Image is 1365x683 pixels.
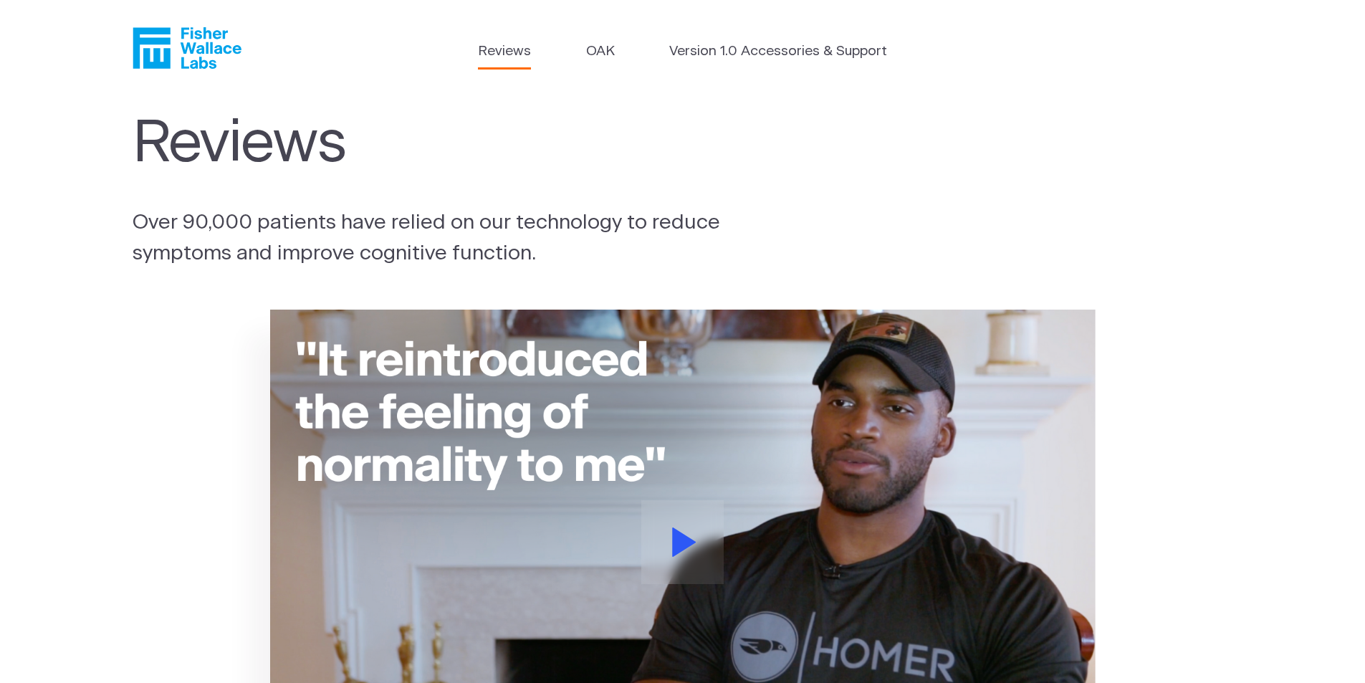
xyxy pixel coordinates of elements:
a: Version 1.0 Accessories & Support [669,42,887,62]
svg: Play [672,527,696,557]
h1: Reviews [133,110,752,178]
a: OAK [586,42,615,62]
a: Reviews [478,42,531,62]
p: Over 90,000 patients have relied on our technology to reduce symptoms and improve cognitive funct... [133,207,759,269]
a: Fisher Wallace [133,27,241,69]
